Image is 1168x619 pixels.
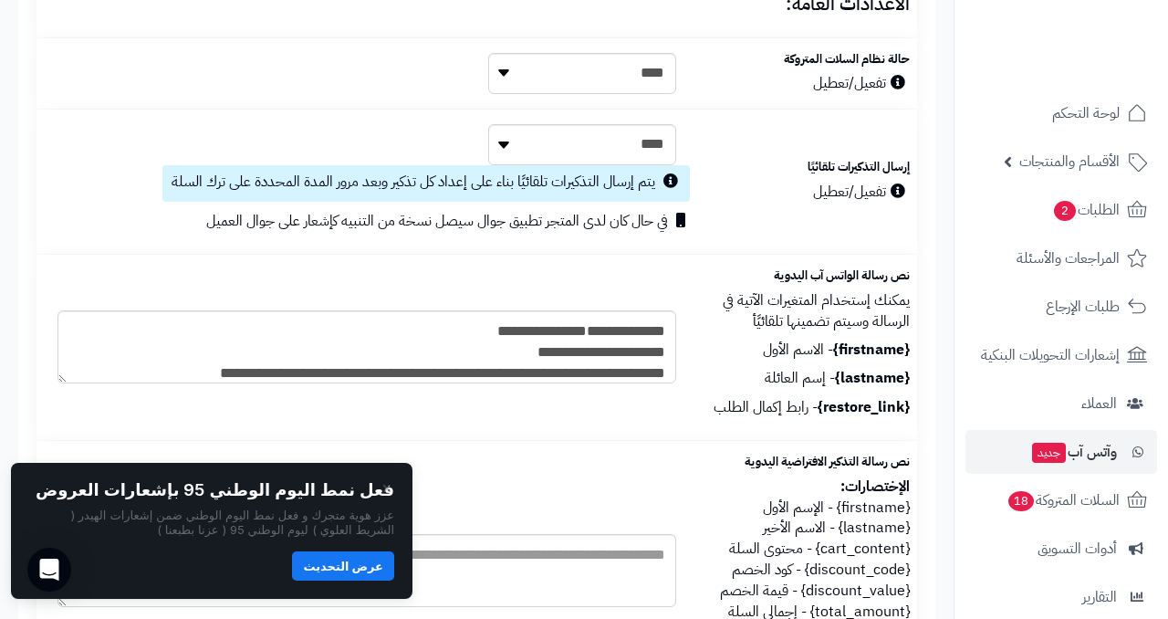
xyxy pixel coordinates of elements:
p: عزز هوية متجرك و فعل نمط اليوم الوطني ضمن إشعارات الهيدر ( الشريط العلوي ) ليوم الوطني 95 ( عزنا ... [29,508,394,538]
span: المراجعات والأسئلة [1017,246,1120,271]
span: تفعيل/تعطيل [813,181,910,203]
span: 2 [1053,200,1077,222]
button: عرض التحديث [292,551,394,581]
span: الأقسام والمنتجات [1019,149,1120,174]
span: إشعارات التحويلات البنكية [981,342,1120,368]
span: تفعيل/تعطيل [813,72,910,94]
a: وآتس آبجديد [965,430,1157,474]
p: - الاسم الأول [704,340,910,361]
span: أدوات التسويق [1038,536,1117,561]
h5: إرسال التذكيرات تلقائيًا [704,161,910,173]
span: جديد [1032,443,1066,463]
a: العملاء [965,382,1157,425]
img: logo-2.png [1044,28,1151,67]
small: يتم إرسال التذكيرات تلقائيًا بناء على إعداد كل تذكير وبعد مرور المدة المحددة على ترك السلة [172,171,655,193]
a: طلبات الإرجاع [965,285,1157,329]
span: العملاء [1081,391,1117,416]
span: لوحة التحكم [1052,100,1120,126]
a: التقارير [965,575,1157,619]
div: Open Intercom Messenger [27,548,71,592]
b: {lastname} [835,367,910,389]
b: {restore_link} [818,396,910,418]
span: وآتس آب [1030,439,1117,465]
a: المراجعات والأسئلة [965,236,1157,280]
p: - إسم العائلة [704,368,910,389]
span: السلات المتروكة [1006,488,1120,513]
a: إشعارات التحويلات البنكية [965,333,1157,377]
h5: نص رسالة الواتس آب اليدوية [704,269,910,282]
span: التقارير [1082,584,1117,610]
span: الطلبات [1052,197,1120,223]
a: لوحة التحكم [965,91,1157,135]
b: {firstname} [833,339,910,361]
strong: الإختصارات: [840,476,910,498]
p: - رابط إكمال الطلب [704,397,910,418]
span: 18 [1007,490,1035,512]
span: طلبات الإرجاع [1046,294,1120,320]
p: يمكنك إستخدام المتغيرات الآتية في الرسالة وسيتم تضمينها تلقائيًأ [704,290,910,332]
a: أدوات التسويق [965,527,1157,571]
h2: فعل نمط اليوم الوطني 95 بإشعارات العروض [36,481,394,499]
small: في حال كان لدى المتجر تطبيق جوال سيصل نسخة من التنبيه كإشعار على جوال العميل [206,210,668,232]
h5: حالة نظام السلات المتروكة [704,53,910,66]
h5: نص رسالة التذكير الافتراضية اليدوية [704,456,910,468]
a: الطلبات2 [965,188,1157,232]
a: السلات المتروكة18 [965,478,1157,522]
